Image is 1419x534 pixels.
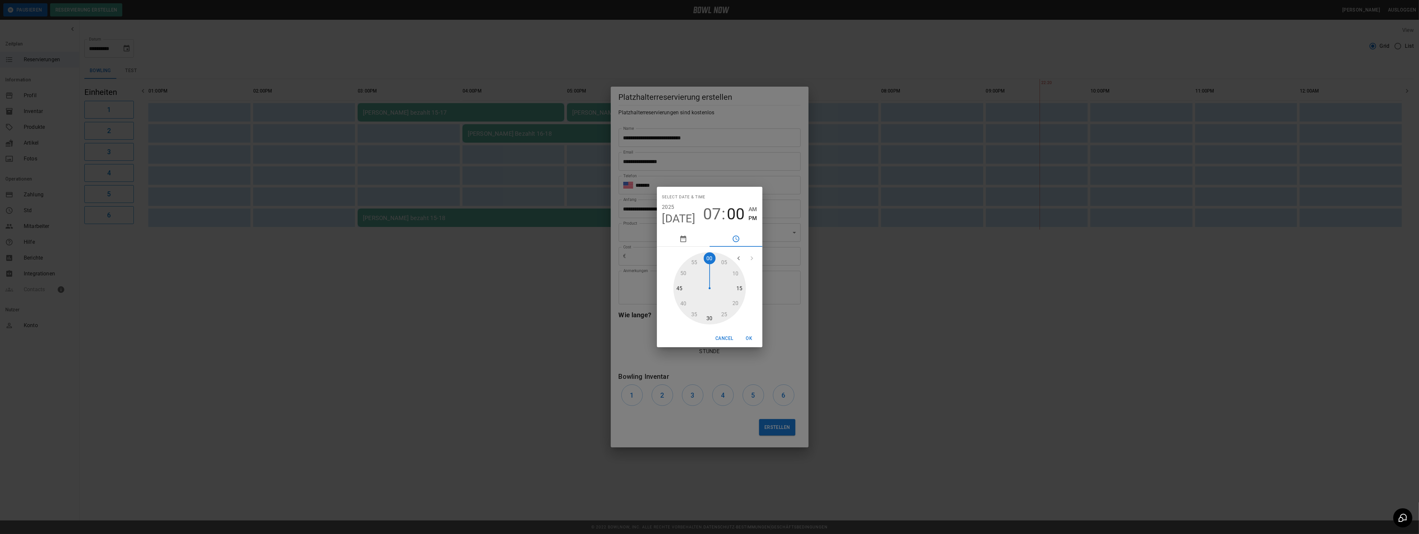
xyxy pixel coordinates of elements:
button: OK [739,332,760,345]
button: [DATE] [662,212,695,226]
span: : [722,205,725,223]
span: Select date & time [662,192,706,203]
button: 2025 [662,203,674,212]
button: AM [749,205,757,214]
button: 07 [703,205,721,223]
button: Cancel [713,332,736,345]
button: pick date [657,231,710,247]
button: PM [749,214,757,223]
button: open previous view [732,252,745,265]
button: 00 [727,205,745,223]
button: pick time [710,231,762,247]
